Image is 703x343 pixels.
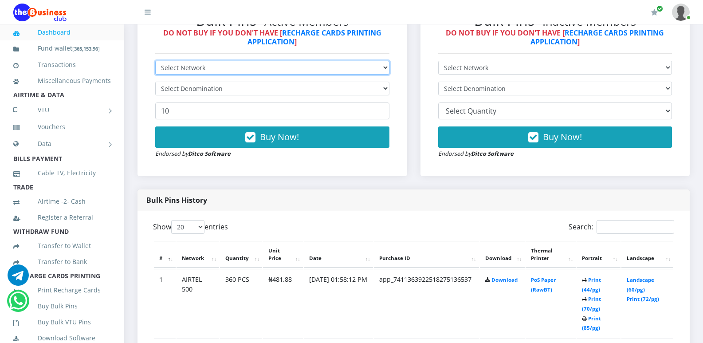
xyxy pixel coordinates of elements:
[471,150,514,158] strong: Ditco Software
[438,150,514,158] small: Endorsed by
[13,133,111,155] a: Data
[155,126,389,148] button: Buy Now!
[446,28,664,46] strong: DO NOT BUY IF YOU DON'T HAVE [ ]
[260,131,299,143] span: Buy Now!
[656,5,663,12] span: Renew/Upgrade Subscription
[651,9,658,16] i: Renew/Upgrade Subscription
[582,296,601,312] a: Print (70/pg)
[263,269,303,338] td: ₦481.88
[9,297,27,311] a: Chat for support
[13,296,111,316] a: Buy Bulk Pins
[263,241,303,268] th: Unit Price: activate to sort column ascending
[163,28,381,46] strong: DO NOT BUY IF YOU DON'T HAVE [ ]
[491,276,518,283] a: Download
[154,269,176,338] td: 1
[13,71,111,91] a: Miscellaneous Payments
[13,22,111,43] a: Dashboard
[627,276,654,293] a: Landscape (60/pg)
[526,241,576,268] th: Thermal Printer: activate to sort column ascending
[13,117,111,137] a: Vouchers
[13,55,111,75] a: Transactions
[153,220,228,234] label: Show entries
[74,45,98,52] b: 365,153.96
[13,236,111,256] a: Transfer to Wallet
[530,28,664,46] a: RECHARGE CARDS PRINTING APPLICATION
[13,191,111,212] a: Airtime -2- Cash
[480,241,525,268] th: Download: activate to sort column ascending
[627,296,659,302] a: Print (72/pg)
[13,4,67,21] img: Logo
[155,150,231,158] small: Endorsed by
[13,38,111,59] a: Fund wallet[365,153.96]
[577,241,621,268] th: Portrait: activate to sort column ascending
[582,276,601,293] a: Print (44/pg)
[155,103,389,119] input: Enter Quantity
[531,276,556,293] a: PoS Paper (RawBT)
[146,195,207,205] strong: Bulk Pins History
[543,131,582,143] span: Buy Now!
[13,207,111,228] a: Register a Referral
[177,241,219,268] th: Network: activate to sort column ascending
[171,220,204,234] select: Showentries
[13,99,111,121] a: VTU
[582,315,601,331] a: Print (85/pg)
[304,241,373,268] th: Date: activate to sort column ascending
[374,241,479,268] th: Purchase ID: activate to sort column ascending
[247,28,381,46] a: RECHARGE CARDS PRINTING APPLICATION
[597,220,674,234] input: Search:
[569,220,674,234] label: Search:
[304,269,373,338] td: [DATE] 01:58:12 PM
[374,269,479,338] td: app_7411363922518275136537
[13,280,111,300] a: Print Recharge Cards
[177,269,219,338] td: AIRTEL 500
[188,150,231,158] strong: Ditco Software
[154,241,176,268] th: #: activate to sort column descending
[621,241,673,268] th: Landscape: activate to sort column ascending
[672,4,690,21] img: User
[438,126,672,148] button: Buy Now!
[220,269,262,338] td: 360 PCS
[8,271,29,286] a: Chat for support
[72,45,100,52] small: [ ]
[13,163,111,183] a: Cable TV, Electricity
[13,252,111,272] a: Transfer to Bank
[220,241,262,268] th: Quantity: activate to sort column ascending
[13,312,111,332] a: Buy Bulk VTU Pins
